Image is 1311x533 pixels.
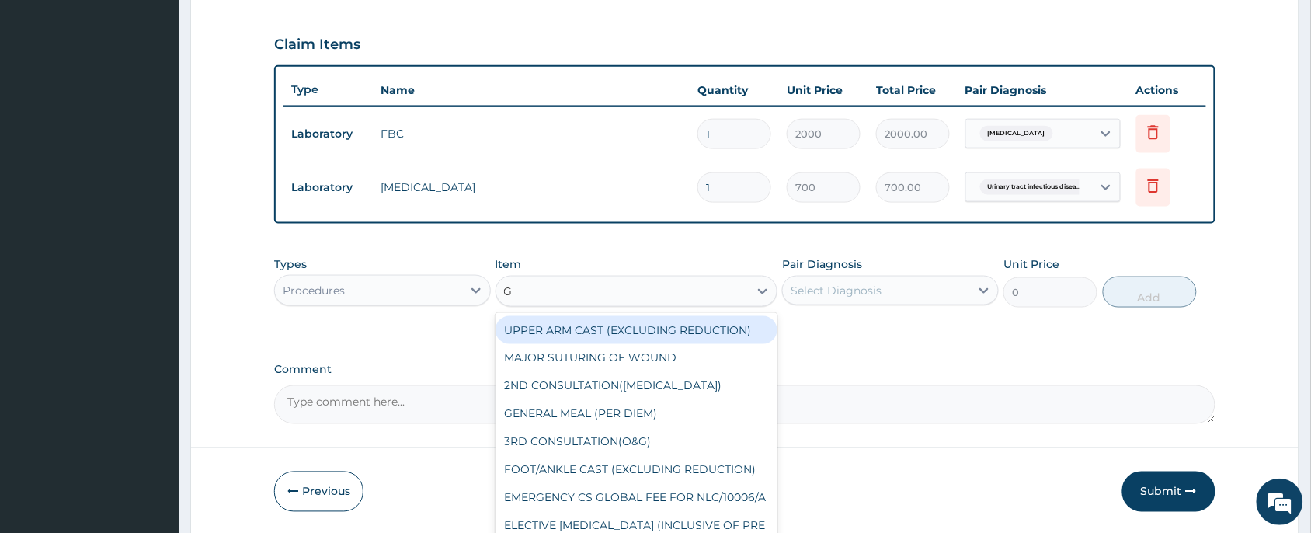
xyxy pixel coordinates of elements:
th: Total Price [868,75,958,106]
div: UPPER ARM CAST (EXCLUDING REDUCTION) [496,316,778,344]
div: Chat with us now [81,87,261,107]
th: Quantity [690,75,779,106]
td: [MEDICAL_DATA] [373,172,690,203]
span: We're online! [90,165,214,322]
div: EMERGENCY CS GLOBAL FEE FOR NLC/10006/A [496,484,778,512]
th: Pair Diagnosis [958,75,1128,106]
div: 3RD CONSULTATION(O&G) [496,428,778,456]
th: Actions [1128,75,1206,106]
div: GENERAL MEAL (PER DIEM) [496,400,778,428]
td: FBC [373,118,690,149]
label: Unit Price [1003,256,1059,272]
div: FOOT/ANKLE CAST (EXCLUDING REDUCTION) [496,456,778,484]
td: Laboratory [283,173,373,202]
button: Previous [274,472,363,512]
h3: Claim Items [274,37,360,54]
div: MAJOR SUTURING OF WOUND [496,344,778,372]
span: Urinary tract infectious disea... [980,179,1090,195]
th: Type [283,75,373,104]
div: Procedures [283,283,345,298]
td: Laboratory [283,120,373,148]
div: Select Diagnosis [791,283,882,298]
th: Name [373,75,690,106]
button: Add [1103,277,1197,308]
img: d_794563401_company_1708531726252_794563401 [29,78,63,117]
div: Minimize live chat window [255,8,292,45]
textarea: Type your message and hit 'Enter' [8,362,296,416]
span: [MEDICAL_DATA] [980,126,1053,141]
label: Types [274,258,307,271]
button: Submit [1122,472,1215,512]
div: 2ND CONSULTATION([MEDICAL_DATA]) [496,372,778,400]
label: Pair Diagnosis [782,256,862,272]
th: Unit Price [779,75,868,106]
label: Comment [274,364,1215,377]
label: Item [496,256,522,272]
